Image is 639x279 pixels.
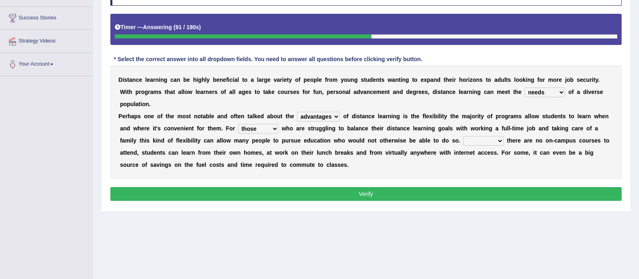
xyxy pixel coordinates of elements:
[193,77,197,83] b: h
[238,89,242,95] b: a
[476,77,480,83] b: n
[468,77,470,83] b: i
[445,77,449,83] b: h
[354,89,357,95] b: a
[207,77,210,83] b: y
[559,77,562,83] b: e
[469,89,472,95] b: n
[173,89,175,95] b: t
[233,77,234,83] b: i
[432,89,436,95] b: d
[498,77,501,83] b: d
[135,101,139,107] b: a
[134,101,135,107] b: l
[150,77,153,83] b: a
[115,24,201,30] h5: Timer —
[153,89,158,95] b: m
[393,89,396,95] b: a
[327,77,329,83] b: r
[506,77,508,83] b: t
[453,77,456,83] b: r
[223,77,226,83] b: e
[212,89,214,95] b: r
[418,89,422,95] b: e
[237,77,239,83] b: l
[134,113,138,119] b: p
[123,101,127,107] b: o
[570,77,574,83] b: b
[288,89,290,95] b: r
[234,77,238,83] b: a
[313,89,315,95] b: f
[259,77,262,83] b: a
[427,77,430,83] b: p
[214,89,217,95] b: s
[567,77,570,83] b: o
[583,77,586,83] b: c
[409,89,413,95] b: e
[590,77,592,83] b: r
[333,77,337,83] b: m
[539,77,543,83] b: o
[205,77,207,83] b: l
[452,89,456,95] b: e
[349,89,350,95] b: l
[508,77,511,83] b: s
[572,89,574,95] b: f
[501,77,504,83] b: u
[414,77,418,83] b: o
[600,89,603,95] b: e
[486,77,488,83] b: t
[135,89,139,95] b: p
[479,77,483,83] b: s
[255,89,257,95] b: t
[150,89,153,95] b: a
[437,77,441,83] b: d
[196,89,197,95] b: l
[293,89,296,95] b: e
[262,77,264,83] b: r
[308,89,310,95] b: r
[224,89,226,95] b: f
[588,89,591,95] b: v
[472,77,476,83] b: o
[484,89,487,95] b: c
[128,113,131,119] b: h
[351,77,354,83] b: n
[443,77,445,83] b: t
[593,77,595,83] b: t
[139,101,141,107] b: t
[160,113,162,119] b: f
[380,77,382,83] b: t
[553,77,557,83] b: o
[329,77,333,83] b: o
[139,77,142,83] b: e
[229,89,232,95] b: a
[136,77,139,83] b: c
[477,89,481,95] b: g
[183,89,184,95] b: l
[598,77,600,83] b: .
[125,113,127,119] b: r
[299,77,301,83] b: f
[265,89,268,95] b: a
[449,89,452,95] b: c
[284,89,288,95] b: u
[412,77,414,83] b: t
[472,89,474,95] b: i
[460,89,464,95] b: e
[333,89,335,95] b: r
[452,77,453,83] b: i
[196,77,198,83] b: i
[347,77,351,83] b: u
[164,89,167,95] b: t
[459,89,460,95] b: l
[278,89,281,95] b: c
[187,77,190,83] b: e
[127,77,129,83] b: t
[304,77,307,83] b: p
[443,89,446,95] b: a
[341,77,344,83] b: y
[188,89,192,95] b: w
[271,89,274,95] b: e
